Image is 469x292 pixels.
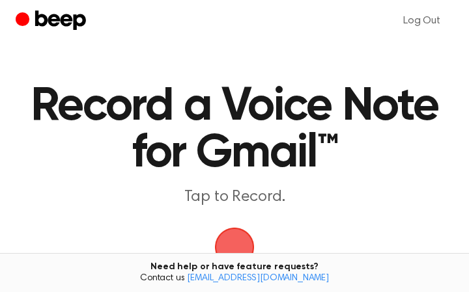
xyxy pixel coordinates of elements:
span: Contact us [8,273,461,285]
h1: Record a Voice Note for Gmail™ [29,83,440,177]
img: Beep Logo [215,228,254,267]
a: Beep [16,8,89,34]
a: Log Out [390,5,453,36]
a: [EMAIL_ADDRESS][DOMAIN_NAME] [187,274,329,283]
p: Tap to Record. [29,187,440,207]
